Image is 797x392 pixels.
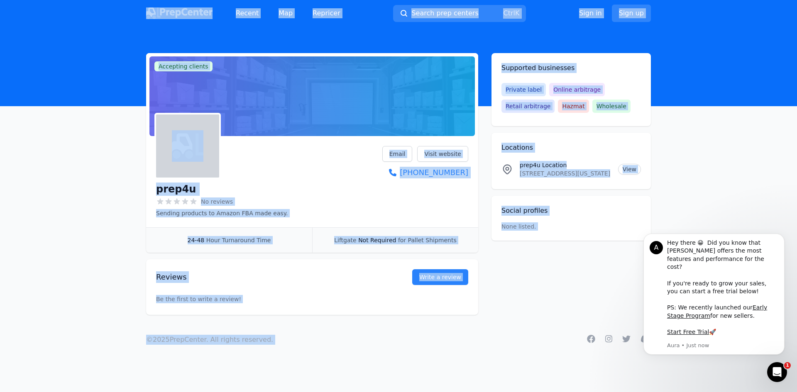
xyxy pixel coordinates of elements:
h1: prep4u [156,183,196,196]
a: Recent [229,5,265,22]
img: prep4u [172,130,203,162]
h2: Reviews [156,271,386,283]
a: Map [272,5,299,22]
span: No reviews [201,197,233,206]
a: [PHONE_NUMBER] [382,167,468,178]
p: Be the first to write a review! [156,278,468,320]
span: Hour Turnaround Time [206,237,271,243]
p: [STREET_ADDRESS][US_STATE] [520,169,611,178]
p: © 2025 PrepCenter. All rights reserved. [146,335,273,345]
span: for Pallet Shipments [398,237,457,243]
span: Not Required [358,237,396,243]
span: Search prep centers [411,8,478,18]
span: Liftgate [334,237,356,243]
span: 1 [784,362,791,369]
span: Retail arbitrage [501,100,555,113]
iframe: Intercom notifications message [631,229,797,370]
h2: Locations [501,143,641,153]
kbd: K [515,9,520,17]
p: prep4u Location [520,161,611,169]
span: Accepting clients [154,61,213,71]
span: Wholesale [592,100,631,113]
p: None listed. [501,222,536,231]
a: View [618,164,641,175]
span: Online arbitrage [549,83,605,96]
a: Write a review [412,269,468,285]
span: Private label [501,83,546,96]
a: Repricer [306,5,347,22]
button: Search prep centersCtrlK [393,5,526,22]
a: Sign in [579,8,602,18]
p: Sending products to Amazon FBA made easy. [156,209,288,217]
span: 24-48 [188,237,205,243]
h2: Social profiles [501,206,641,216]
img: PrepCenter [146,7,213,19]
kbd: Ctrl [503,9,515,17]
h2: Supported businesses [501,63,641,73]
a: Sign up [612,5,651,22]
span: Hazmat [558,100,589,113]
iframe: Intercom live chat [767,362,787,382]
a: Email [382,146,413,162]
a: Visit website [417,146,468,162]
